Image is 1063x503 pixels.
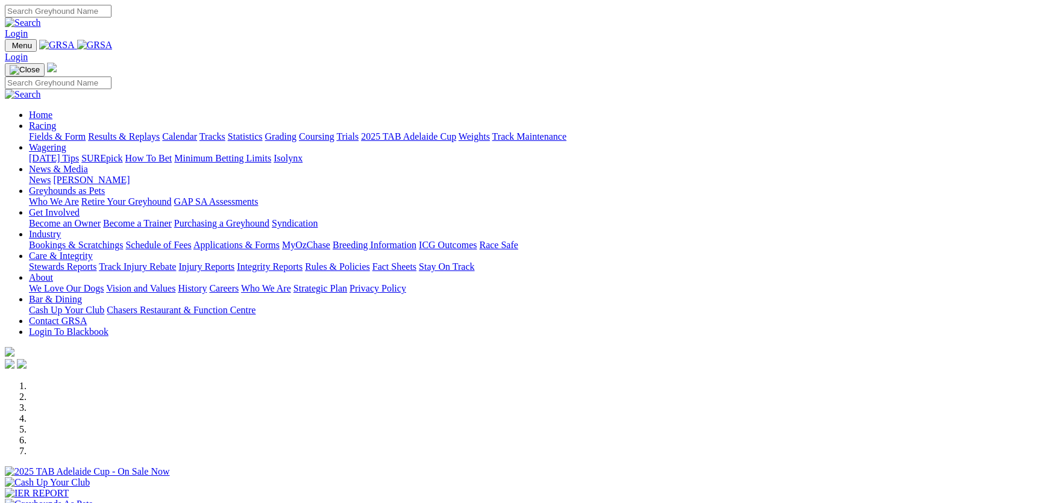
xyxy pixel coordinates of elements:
a: Care & Integrity [29,251,93,261]
a: Strategic Plan [293,283,347,293]
a: Coursing [299,131,334,142]
img: Search [5,17,41,28]
a: Race Safe [479,240,518,250]
a: Integrity Reports [237,261,303,272]
a: Track Injury Rebate [99,261,176,272]
div: Greyhounds as Pets [29,196,1058,207]
a: Rules & Policies [305,261,370,272]
img: twitter.svg [17,359,27,369]
a: Tracks [199,131,225,142]
a: Stay On Track [419,261,474,272]
a: Cash Up Your Club [29,305,104,315]
a: We Love Our Dogs [29,283,104,293]
a: Chasers Restaurant & Function Centre [107,305,256,315]
a: SUREpick [81,153,122,163]
span: Menu [12,41,32,50]
a: Fields & Form [29,131,86,142]
a: 2025 TAB Adelaide Cup [361,131,456,142]
img: logo-grsa-white.png [47,63,57,72]
a: Industry [29,229,61,239]
a: News [29,175,51,185]
input: Search [5,5,111,17]
a: About [29,272,53,283]
a: News & Media [29,164,88,174]
img: Search [5,89,41,100]
a: Who We Are [241,283,291,293]
a: GAP SA Assessments [174,196,259,207]
img: Close [10,65,40,75]
a: Retire Your Greyhound [81,196,172,207]
a: Syndication [272,218,318,228]
a: Isolynx [274,153,303,163]
img: 2025 TAB Adelaide Cup - On Sale Now [5,466,170,477]
a: Login [5,28,28,39]
a: Become an Owner [29,218,101,228]
div: Wagering [29,153,1058,164]
div: About [29,283,1058,294]
a: Calendar [162,131,197,142]
a: Login To Blackbook [29,326,108,337]
a: Privacy Policy [350,283,406,293]
a: Weights [459,131,490,142]
a: Track Maintenance [492,131,566,142]
img: logo-grsa-white.png [5,347,14,357]
a: Stewards Reports [29,261,96,272]
a: Schedule of Fees [125,240,191,250]
a: Contact GRSA [29,316,87,326]
div: News & Media [29,175,1058,186]
a: Results & Replays [88,131,160,142]
a: Careers [209,283,239,293]
a: How To Bet [125,153,172,163]
img: IER REPORT [5,488,69,499]
div: Care & Integrity [29,261,1058,272]
a: Grading [265,131,296,142]
a: Breeding Information [333,240,416,250]
a: Greyhounds as Pets [29,186,105,196]
a: Login [5,52,28,62]
a: Minimum Betting Limits [174,153,271,163]
a: Home [29,110,52,120]
a: [DATE] Tips [29,153,79,163]
a: [PERSON_NAME] [53,175,130,185]
a: Become a Trainer [103,218,172,228]
a: ICG Outcomes [419,240,477,250]
img: Cash Up Your Club [5,477,90,488]
a: Statistics [228,131,263,142]
div: Bar & Dining [29,305,1058,316]
a: Bar & Dining [29,294,82,304]
div: Racing [29,131,1058,142]
div: Industry [29,240,1058,251]
div: Get Involved [29,218,1058,229]
a: Bookings & Scratchings [29,240,123,250]
a: Racing [29,120,56,131]
a: Purchasing a Greyhound [174,218,269,228]
a: Trials [336,131,359,142]
a: Applications & Forms [193,240,280,250]
a: Who We Are [29,196,79,207]
a: Get Involved [29,207,80,217]
a: Fact Sheets [372,261,416,272]
a: Injury Reports [178,261,234,272]
a: Wagering [29,142,66,152]
a: History [178,283,207,293]
img: GRSA [77,40,113,51]
a: Vision and Values [106,283,175,293]
a: MyOzChase [282,240,330,250]
img: facebook.svg [5,359,14,369]
input: Search [5,77,111,89]
img: GRSA [39,40,75,51]
button: Toggle navigation [5,39,37,52]
button: Toggle navigation [5,63,45,77]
